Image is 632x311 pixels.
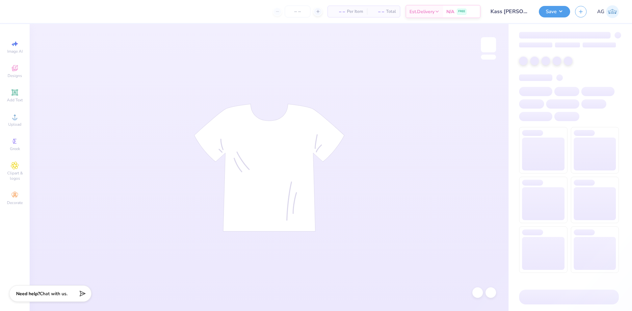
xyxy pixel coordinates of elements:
[10,146,20,151] span: Greek
[8,73,22,78] span: Designs
[40,291,67,297] span: Chat with us.
[539,6,570,17] button: Save
[7,49,23,54] span: Image AI
[446,8,454,15] span: N/A
[7,200,23,205] span: Decorate
[285,6,310,17] input: – –
[16,291,40,297] strong: Need help?
[347,8,363,15] span: Per Item
[7,97,23,103] span: Add Text
[597,5,619,18] a: AG
[194,104,345,232] img: tee-skeleton.svg
[597,8,604,15] span: AG
[332,8,345,15] span: – –
[386,8,396,15] span: Total
[606,5,619,18] img: Aljosh Eyron Garcia
[409,8,434,15] span: Est. Delivery
[371,8,384,15] span: – –
[8,122,21,127] span: Upload
[458,9,465,14] span: FREE
[486,5,534,18] input: Untitled Design
[3,170,26,181] span: Clipart & logos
